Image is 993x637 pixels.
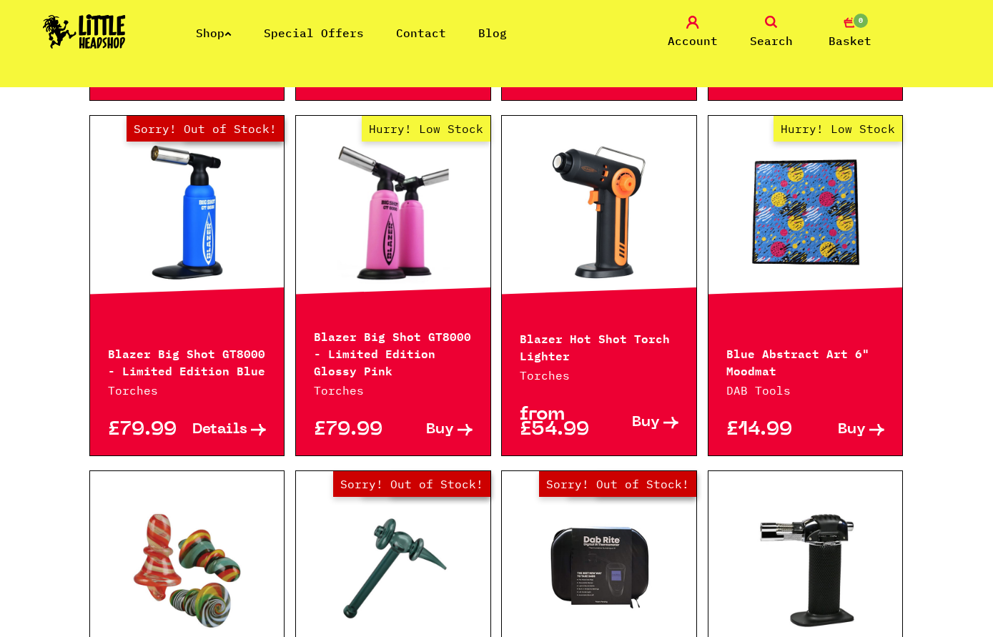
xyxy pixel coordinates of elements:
[264,26,364,40] a: Special Offers
[478,26,507,40] a: Blog
[668,32,718,49] span: Account
[539,471,696,497] span: Sorry! Out of Stock!
[192,423,247,438] span: Details
[726,344,885,378] p: Blue Abstract Art 6" Moodmat
[196,26,232,40] a: Shop
[362,116,490,142] span: Hurry! Low Stock
[520,329,678,363] p: Blazer Hot Shot Torch Lighter
[852,12,869,29] span: 0
[736,16,807,49] a: Search
[750,32,793,49] span: Search
[708,141,903,284] a: Hurry! Low Stock
[108,382,267,399] p: Torches
[90,141,285,284] a: Out of Stock Hurry! Low Stock Sorry! Out of Stock!
[838,423,866,438] span: Buy
[314,327,473,378] p: Blazer Big Shot GT8000 - Limited Edition Glossy Pink
[806,423,885,438] a: Buy
[108,344,267,378] p: Blazer Big Shot GT8000 - Limited Edition Blue
[520,367,678,384] p: Torches
[520,408,599,438] p: from £54.99
[426,423,454,438] span: Buy
[599,408,678,438] a: Buy
[187,423,266,438] a: Details
[726,382,885,399] p: DAB Tools
[333,471,490,497] span: Sorry! Out of Stock!
[829,32,871,49] span: Basket
[108,423,187,438] p: £79.99
[632,415,660,430] span: Buy
[726,423,806,438] p: £14.99
[127,116,284,142] span: Sorry! Out of Stock!
[314,423,393,438] p: £79.99
[396,26,446,40] a: Contact
[814,16,886,49] a: 0 Basket
[43,14,126,49] img: Little Head Shop Logo
[296,141,490,284] a: Hurry! Low Stock
[314,382,473,399] p: Torches
[774,116,902,142] span: Hurry! Low Stock
[393,423,473,438] a: Buy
